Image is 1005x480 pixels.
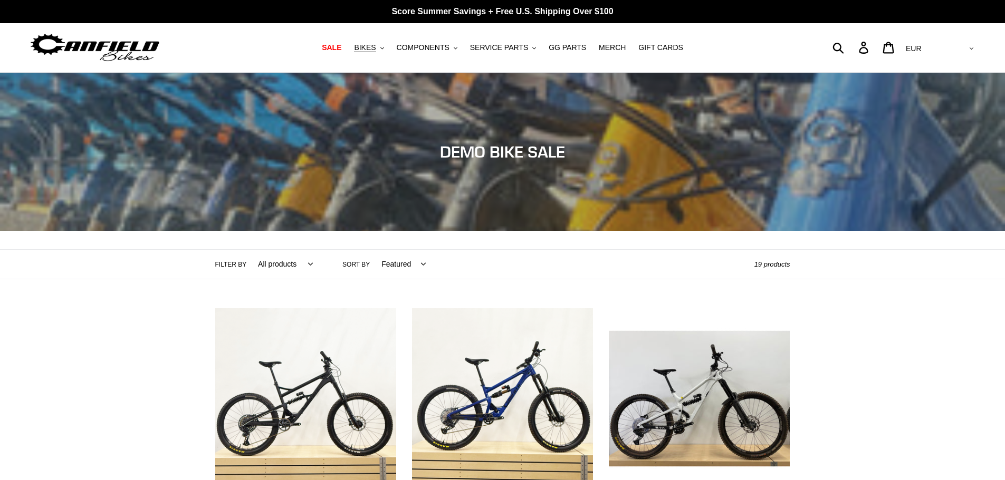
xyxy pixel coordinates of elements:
[354,43,376,52] span: BIKES
[633,41,688,55] a: GIFT CARDS
[440,142,565,161] span: DEMO BIKE SALE
[322,43,341,52] span: SALE
[342,260,370,269] label: Sort by
[397,43,449,52] span: COMPONENTS
[549,43,586,52] span: GG PARTS
[29,31,161,64] img: Canfield Bikes
[349,41,389,55] button: BIKES
[594,41,631,55] a: MERCH
[317,41,347,55] a: SALE
[470,43,528,52] span: SERVICE PARTS
[215,260,247,269] label: Filter by
[638,43,683,52] span: GIFT CARDS
[754,260,790,268] span: 19 products
[391,41,463,55] button: COMPONENTS
[465,41,541,55] button: SERVICE PARTS
[543,41,591,55] a: GG PARTS
[838,36,865,59] input: Search
[599,43,626,52] span: MERCH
